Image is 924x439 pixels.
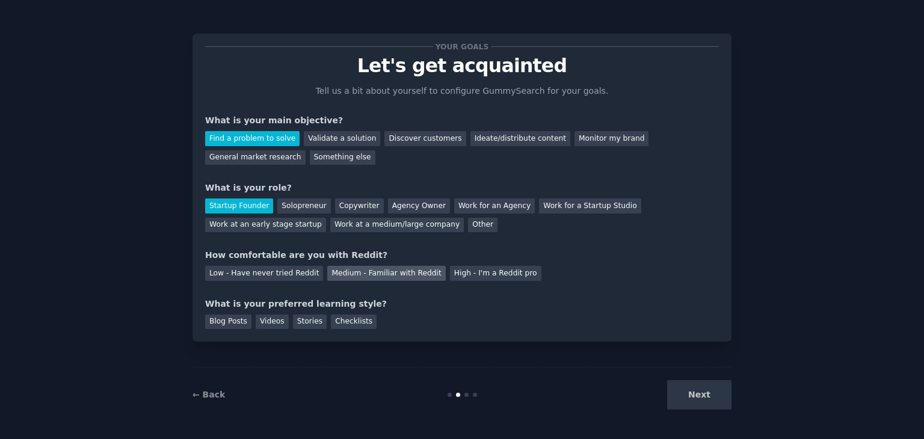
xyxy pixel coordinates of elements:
[468,218,497,233] div: Other
[384,131,466,146] div: Discover customers
[539,198,641,213] div: Work for a Startup Studio
[205,114,719,127] div: What is your main objective?
[205,315,251,330] div: Blog Posts
[327,266,445,281] div: Medium - Familiar with Reddit
[205,198,273,213] div: Startup Founder
[205,150,306,165] div: General market research
[454,198,535,213] div: Work for an Agency
[277,198,330,213] div: Solopreneur
[205,249,719,262] div: How comfortable are you with Reddit?
[388,198,450,213] div: Agency Owner
[205,182,719,194] div: What is your role?
[331,315,377,330] div: Checklists
[310,85,614,97] p: Tell us a bit about yourself to configure GummySearch for your goals.
[335,198,384,213] div: Copywriter
[205,218,326,233] div: Work at an early stage startup
[205,55,719,76] p: Let's get acquainted
[192,390,225,399] a: ← Back
[304,131,380,146] div: Validate a solution
[205,298,719,310] div: What is your preferred learning style?
[205,266,323,281] div: Low - Have never tried Reddit
[470,131,570,146] div: Ideate/distribute content
[450,266,541,281] div: High - I'm a Reddit pro
[330,218,464,233] div: Work at a medium/large company
[256,315,289,330] div: Videos
[205,131,300,146] div: Find a problem to solve
[433,40,491,53] span: Your goals
[293,315,327,330] div: Stories
[310,150,375,165] div: Something else
[574,131,648,146] div: Monitor my brand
